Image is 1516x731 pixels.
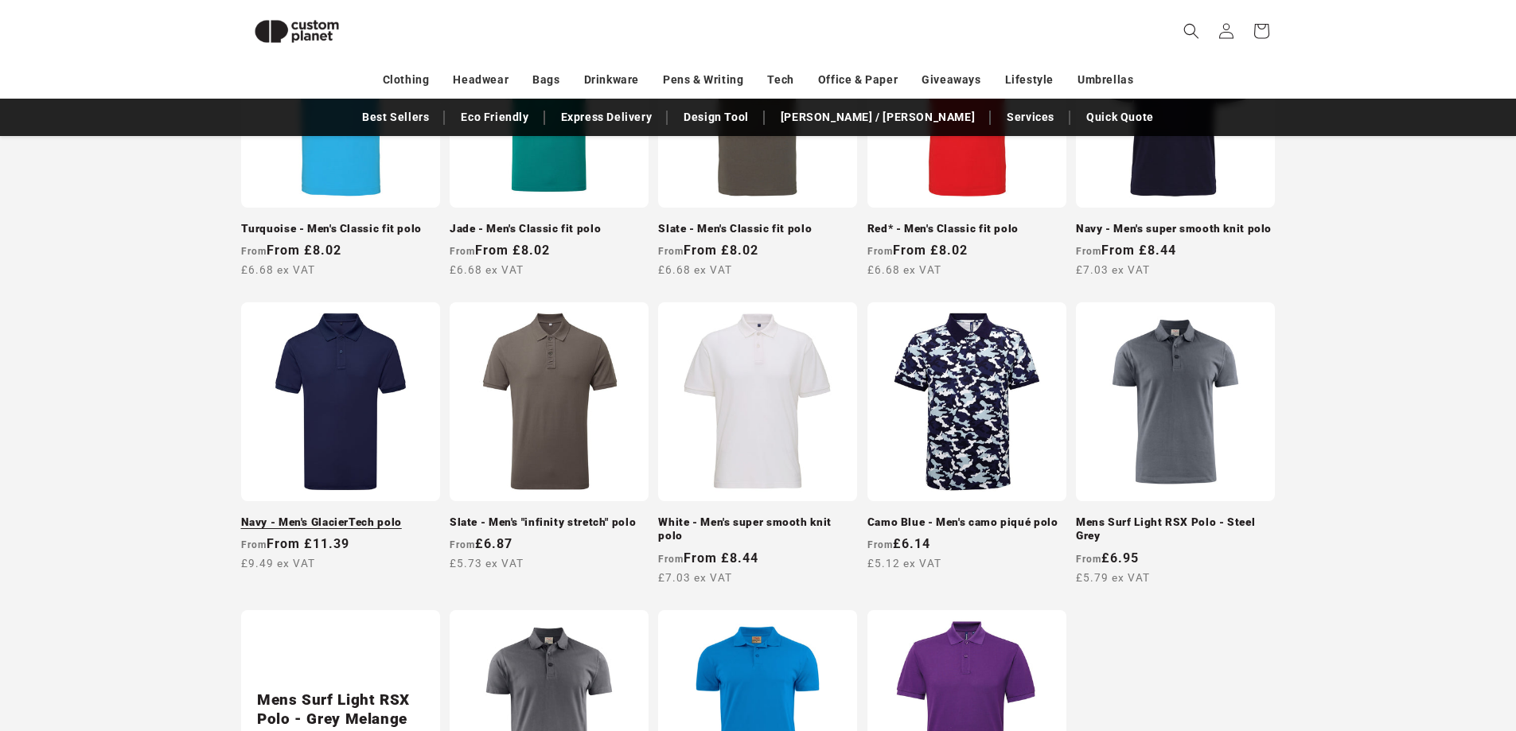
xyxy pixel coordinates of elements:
a: Services [999,103,1062,131]
a: Mens Surf Light RSX Polo - Grey Melange [257,690,424,729]
a: Best Sellers [354,103,437,131]
a: Giveaways [922,66,980,94]
a: Headwear [453,66,509,94]
a: Navy - Men's GlacierTech polo [241,515,440,530]
a: Camo Blue - Men's camo piqué polo [867,515,1066,530]
a: Navy - Men's super smooth knit polo [1076,222,1275,236]
a: Mens Surf Light RSX Polo - Steel Grey [1076,515,1275,543]
a: Bags [532,66,559,94]
a: Umbrellas [1078,66,1133,94]
a: Slate - Men's Classic fit polo [658,222,857,236]
a: Pens & Writing [663,66,743,94]
a: Clothing [383,66,430,94]
a: White - Men's super smooth knit polo [658,515,857,543]
a: Quick Quote [1078,103,1162,131]
img: Custom Planet [241,6,353,56]
a: Express Delivery [553,103,661,131]
summary: Search [1174,14,1209,49]
a: Drinkware [584,66,639,94]
a: Jade - Men's Classic fit polo [450,222,649,236]
a: Eco Friendly [453,103,536,131]
a: [PERSON_NAME] / [PERSON_NAME] [773,103,983,131]
a: Design Tool [676,103,757,131]
a: Lifestyle [1005,66,1054,94]
a: Office & Paper [818,66,898,94]
a: Slate - Men's "infinity stretch" polo [450,515,649,530]
a: Turquoise - Men's Classic fit polo [241,222,440,236]
iframe: Chat Widget [1250,559,1516,731]
a: Red* - Men's Classic fit polo [867,222,1066,236]
a: Tech [767,66,793,94]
